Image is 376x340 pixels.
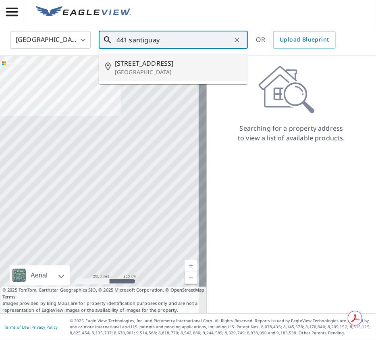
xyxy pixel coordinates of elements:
div: Aerial [28,265,50,286]
p: Searching for a property address to view a list of available products. [237,123,345,143]
div: Aerial [10,265,70,286]
a: EV Logo [31,1,136,23]
input: Search by address or latitude-longitude [116,29,231,51]
a: Terms of Use [4,324,29,330]
a: Terms [2,294,16,300]
div: OR [256,31,336,49]
p: [GEOGRAPHIC_DATA] [115,68,241,76]
div: [GEOGRAPHIC_DATA] [10,29,91,51]
a: Current Level 5, Zoom Out [185,272,197,284]
a: Current Level 5, Zoom In [185,260,197,272]
p: © 2025 Eagle View Technologies, Inc. and Pictometry International Corp. All Rights Reserved. Repo... [70,318,372,336]
button: Clear [231,34,243,46]
a: Upload Blueprint [273,31,335,49]
span: © 2025 TomTom, Earthstar Geographics SIO, © 2025 Microsoft Corporation, © [2,287,204,300]
span: [STREET_ADDRESS] [115,58,241,68]
img: EV Logo [36,6,131,18]
span: Upload Blueprint [280,35,329,45]
a: OpenStreetMap [170,287,204,293]
p: | [4,325,58,330]
a: Privacy Policy [31,324,58,330]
